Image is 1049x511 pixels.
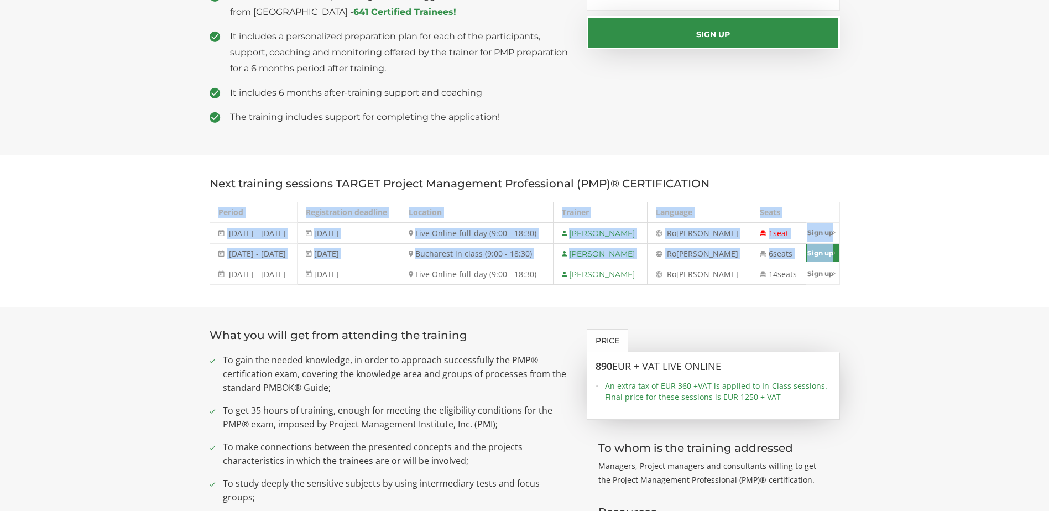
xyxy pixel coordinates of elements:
[667,228,676,238] span: Ro
[400,202,554,223] th: Location
[554,244,648,264] td: [PERSON_NAME]
[400,264,554,285] td: Live Online full-day (9:00 - 18:30)
[554,202,648,223] th: Trainer
[806,264,839,283] a: Sign up
[554,264,648,285] td: [PERSON_NAME]
[587,16,840,49] button: Sign up
[751,202,806,223] th: Seats
[598,459,829,487] p: Managers, Project managers and consultants willing to get the Project Management Professional (PM...
[298,223,400,244] td: [DATE]
[223,477,571,504] span: To study deeply the sensitive subjects by using intermediary tests and focus groups;
[229,248,286,259] span: [DATE] - [DATE]
[667,269,676,279] span: Ro
[230,85,571,101] span: It includes 6 months after-training support and coaching
[587,329,628,352] a: Price
[230,109,571,125] span: The training includes support for completing the application!
[751,244,806,264] td: 6
[210,329,571,341] h3: What you will get from attending the training
[806,244,839,262] a: Sign up
[229,269,286,279] span: [DATE] - [DATE]
[229,228,286,238] span: [DATE] - [DATE]
[676,248,738,259] span: [PERSON_NAME]
[667,248,676,259] span: Ro
[676,269,738,279] span: [PERSON_NAME]
[353,7,456,17] a: 641 Certified Trainees!
[223,353,571,395] span: To gain the needed knowledge, in order to approach successfully the PMP® certification exam, cove...
[751,264,806,285] td: 14
[596,361,831,372] h3: 890
[598,442,829,454] h3: To whom is the training addressed
[647,202,751,223] th: Language
[298,244,400,264] td: [DATE]
[777,269,797,279] span: seats
[751,223,806,244] td: 1
[223,404,571,431] span: To get 35 hours of training, enough for meeting the eligibility conditions for the PMP® exam, imp...
[554,223,648,244] td: [PERSON_NAME]
[223,440,571,468] span: To make connections between the presented concepts and the projects characteristics in which the ...
[773,228,789,238] span: seat
[400,223,554,244] td: Live Online full-day (9:00 - 18:30)
[400,244,554,264] td: Bucharest in class (9:00 - 18:30)
[210,178,840,190] h3: Next training sessions TARGET Project Management Professional (PMP)® CERTIFICATION
[230,28,571,76] span: It includes a personalized preparation plan for each of the participants, support, coaching and m...
[676,228,738,238] span: [PERSON_NAME]
[210,202,298,223] th: Period
[298,264,400,285] td: [DATE]
[806,223,839,242] a: Sign up
[773,248,792,259] span: seats
[612,359,721,373] span: EUR + VAT LIVE ONLINE
[298,202,400,223] th: Registration deadline
[605,380,831,403] span: An extra tax of EUR 360 +VAT is applied to In-Class sessions. Final price for these sessions is E...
